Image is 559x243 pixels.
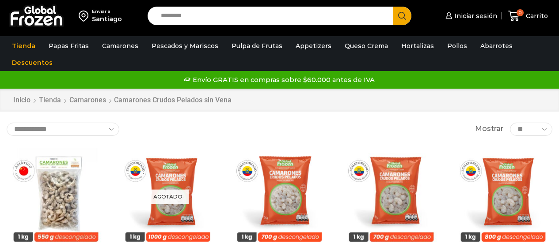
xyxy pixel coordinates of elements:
a: Abarrotes [476,37,517,54]
img: address-field-icon.svg [79,8,92,23]
a: Appetizers [291,37,336,54]
button: Search button [393,7,411,25]
span: Iniciar sesión [452,11,497,20]
h1: Camarones Crudos Pelados sin Vena [114,96,232,104]
a: Pollos [443,37,472,54]
a: Tienda [38,95,61,105]
a: Camarones [69,95,106,105]
a: Pulpa de Frutas [227,37,287,54]
nav: Breadcrumb [13,95,232,105]
a: Tienda [8,37,40,54]
p: Agotado [147,190,189,204]
a: Iniciar sesión [443,7,497,25]
span: Carrito [524,11,548,20]
span: 0 [517,9,524,16]
span: Mostrar [475,124,503,134]
a: 0 Carrito [506,6,550,26]
div: Santiago [92,15,122,23]
a: Hortalizas [397,37,438,54]
a: Papas Fritas [44,37,93,54]
a: Inicio [13,95,31,105]
a: Pescados y Mariscos [147,37,223,54]
div: Enviar a [92,8,122,15]
a: Descuentos [8,54,57,71]
a: Queso Crema [340,37,392,54]
select: Pedido de la tienda [7,123,119,136]
a: Camarones [98,37,143,54]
